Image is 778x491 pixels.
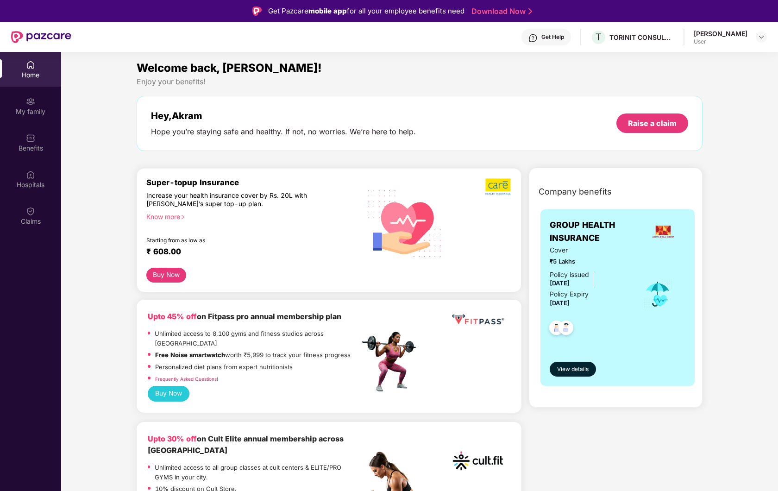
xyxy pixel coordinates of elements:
img: fppp.png [450,311,506,328]
div: Know more [146,213,354,219]
img: svg+xml;base64,PHN2ZyB4bWxucz0iaHR0cDovL3d3dy53My5vcmcvMjAwMC9zdmciIHdpZHRoPSI0OC45NDMiIGhlaWdodD... [555,318,577,340]
div: Get Pazcare for all your employee benefits need [268,6,464,17]
div: Super-topup Insurance [146,178,359,187]
div: Increase your health insurance cover by Rs. 20L with [PERSON_NAME]’s super top-up plan. [146,191,320,208]
p: worth ₹5,999 to track your fitness progress [155,350,351,360]
span: right [180,214,185,220]
div: Starting from as low as [146,237,320,243]
span: Cover [550,245,630,255]
div: User [694,38,747,45]
p: Unlimited access to all group classes at cult centers & ELITE/PRO GYMS in your city. [155,463,359,482]
img: fpp.png [359,329,424,394]
div: TORINIT CONSULTING SERVICES PRIVATE LIMITED [609,33,674,42]
img: svg+xml;base64,PHN2ZyBpZD0iRHJvcGRvd24tMzJ4MzIiIHhtbG5zPSJodHRwOi8vd3d3LnczLm9yZy8yMDAwL3N2ZyIgd2... [758,33,765,41]
img: svg+xml;base64,PHN2ZyBpZD0iSGVscC0zMngzMiIgeG1sbnM9Imh0dHA6Ly93d3cudzMub3JnLzIwMDAvc3ZnIiB3aWR0aD... [528,33,538,43]
img: Stroke [528,6,532,16]
img: svg+xml;base64,PHN2ZyB3aWR0aD0iMjAiIGhlaWdodD0iMjAiIHZpZXdCb3g9IjAgMCAyMCAyMCIgZmlsbD0ibm9uZSIgeG... [26,97,35,106]
p: Unlimited access to 8,100 gyms and fitness studios across [GEOGRAPHIC_DATA] [155,329,359,348]
div: [PERSON_NAME] [694,29,747,38]
img: cult.png [450,433,506,489]
img: svg+xml;base64,PHN2ZyBpZD0iQ2xhaW0iIHhtbG5zPSJodHRwOi8vd3d3LnczLm9yZy8yMDAwL3N2ZyIgd2lkdGg9IjIwIi... [26,207,35,216]
span: Welcome back, [PERSON_NAME]! [137,61,322,75]
img: svg+xml;base64,PHN2ZyBpZD0iQmVuZWZpdHMiIHhtbG5zPSJodHRwOi8vd3d3LnczLm9yZy8yMDAwL3N2ZyIgd2lkdGg9Ij... [26,133,35,143]
img: svg+xml;base64,PHN2ZyBpZD0iSG9tZSIgeG1sbnM9Imh0dHA6Ly93d3cudzMub3JnLzIwMDAvc3ZnIiB3aWR0aD0iMjAiIG... [26,60,35,69]
strong: mobile app [308,6,347,15]
button: Buy Now [148,386,189,402]
p: Personalized diet plans from expert nutritionists [155,362,293,372]
span: [DATE] [550,299,570,307]
div: ₹ 608.00 [146,247,350,258]
strong: Free Noise smartwatch [155,351,225,359]
div: Get Help [541,33,564,41]
img: insurerLogo [651,219,676,244]
div: Enjoy your benefits! [137,77,703,87]
span: ₹5 Lakhs [550,257,630,266]
button: Buy Now [146,268,186,283]
b: Upto 45% off [148,312,197,321]
div: Hope you’re staying safe and healthy. If not, no worries. We’re here to help. [151,127,416,137]
div: Policy issued [550,270,589,280]
a: Frequently Asked Questions! [155,376,218,382]
span: Company benefits [539,185,612,198]
div: Raise a claim [628,118,677,128]
img: New Pazcare Logo [11,31,71,43]
b: on Fitpass pro annual membership plan [148,312,341,321]
span: T [596,31,602,43]
img: Logo [252,6,262,16]
div: Hey, Akram [151,110,416,121]
img: svg+xml;base64,PHN2ZyB4bWxucz0iaHR0cDovL3d3dy53My5vcmcvMjAwMC9zdmciIHhtbG5zOnhsaW5rPSJodHRwOi8vd3... [361,178,449,268]
img: b5dec4f62d2307b9de63beb79f102df3.png [485,178,512,195]
a: Download Now [471,6,529,16]
img: svg+xml;base64,PHN2ZyBpZD0iSG9zcGl0YWxzIiB4bWxucz0iaHR0cDovL3d3dy53My5vcmcvMjAwMC9zdmciIHdpZHRoPS... [26,170,35,179]
span: [DATE] [550,279,570,287]
span: GROUP HEALTH INSURANCE [550,219,641,245]
div: Policy Expiry [550,289,589,299]
b: on Cult Elite annual membership across [GEOGRAPHIC_DATA] [148,434,344,455]
img: icon [643,279,673,309]
span: View details [557,365,589,374]
img: svg+xml;base64,PHN2ZyB4bWxucz0iaHR0cDovL3d3dy53My5vcmcvMjAwMC9zdmciIHdpZHRoPSI0OC45NDMiIGhlaWdodD... [545,318,568,340]
b: Upto 30% off [148,434,197,443]
button: View details [550,362,596,377]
